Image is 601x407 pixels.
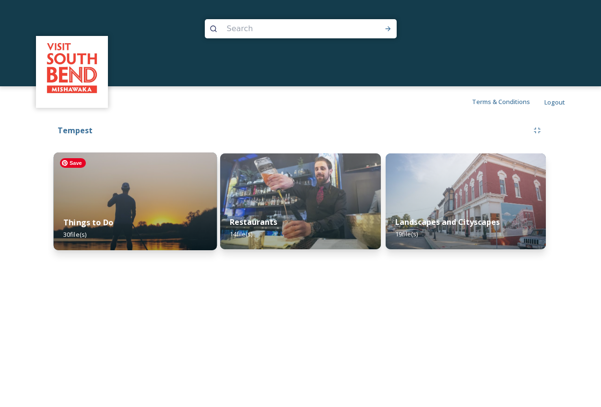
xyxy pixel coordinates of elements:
[395,217,500,227] strong: Landscapes and Cityscapes
[472,97,530,106] span: Terms & Conditions
[37,37,107,107] img: vsbm-stackedMISH_CMYKlogo2017.jpg
[230,230,252,238] span: 14 file(s)
[60,158,86,168] span: Save
[58,125,93,136] strong: Tempest
[222,18,354,39] input: Search
[386,153,546,249] img: f0713cdd-671c-4088-89c9-5b7a206d8477.jpg
[230,217,277,227] strong: Restaurants
[63,230,86,239] span: 30 file(s)
[63,217,113,228] strong: Things to Do
[472,96,544,107] a: Terms & Conditions
[54,152,217,250] img: dd8c2abf-4b30-4310-876f-9c848a6c6a55.jpg
[220,153,380,249] img: 43fdc62c-cb79-4320-b130-341b6d31e83b.jpg
[395,230,418,238] span: 19 file(s)
[544,98,565,106] span: Logout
